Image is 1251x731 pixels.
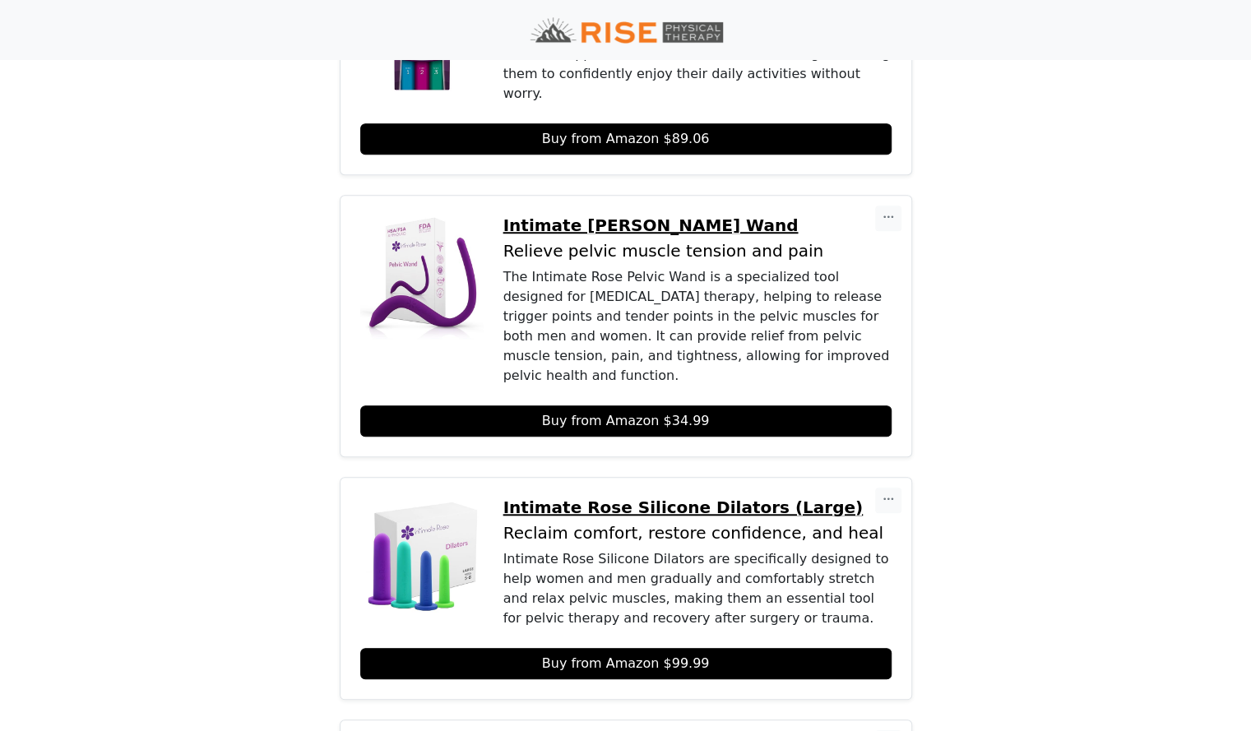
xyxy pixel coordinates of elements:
[526,16,726,44] img: Rise Physical Therapy
[503,524,892,543] p: Reclaim comfort, restore confidence, and heal
[503,215,892,235] a: Intimate [PERSON_NAME] Wand
[360,123,892,155] a: Buy from Amazon $89.06
[503,267,892,386] div: The Intimate Rose Pelvic Wand is a specialized tool designed for [MEDICAL_DATA] therapy, helping ...
[503,242,892,261] p: Relieve pelvic muscle tension and pain
[360,215,484,339] img: Intimate Rose Pelvic Wand
[360,648,892,679] a: Buy from Amazon $99.99
[503,497,892,517] a: Intimate Rose Silicone Dilators (Large)
[360,405,892,437] a: Buy from Amazon $34.99
[503,25,892,104] div: Poise Impressa Bladder Supports provide comfortable and discreet support for women with bladder l...
[360,497,484,621] img: Intimate Rose Silicone Dilators (Large)
[503,549,892,628] div: Intimate Rose Silicone Dilators are specifically designed to help women and men gradually and com...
